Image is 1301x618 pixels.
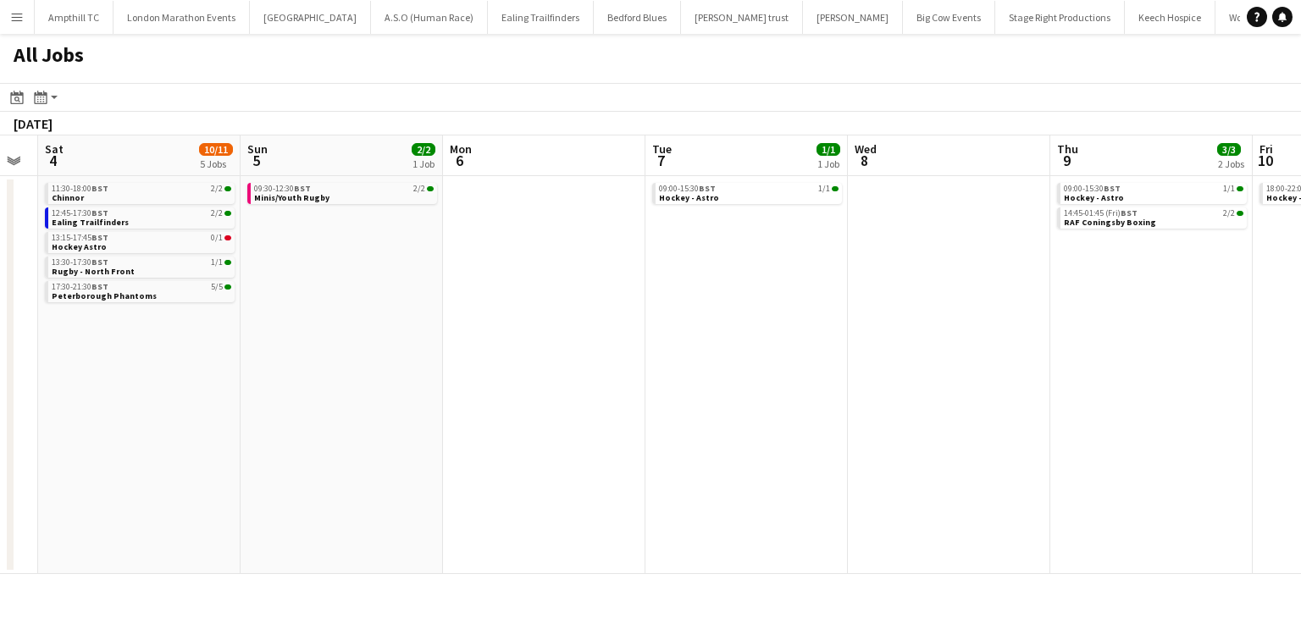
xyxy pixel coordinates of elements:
span: Hockey - Astro [659,192,719,203]
span: 2/2 [1237,211,1243,216]
span: 5/5 [224,284,231,290]
span: 1/1 [211,258,223,267]
span: BST [699,183,716,194]
span: Hockey Astro [52,241,107,252]
span: 9 [1055,151,1078,170]
div: 14:45-01:45 (Fri)BST2/2RAF Coningsby Boxing [1057,207,1247,232]
span: Sat [45,141,64,157]
span: 09:30-12:30 [254,185,311,193]
span: 5/5 [211,283,223,291]
button: A.S.O (Human Race) [371,1,488,34]
span: 2/2 [224,211,231,216]
button: [PERSON_NAME] [803,1,903,34]
button: [PERSON_NAME] trust [681,1,803,34]
span: 2/2 [211,185,223,193]
button: Ealing Trailfinders [488,1,594,34]
span: RAF Coningsby Boxing [1064,217,1156,228]
a: 09:00-15:30BST1/1Hockey - Astro [1064,183,1243,202]
div: 09:00-15:30BST1/1Hockey - Astro [652,183,842,207]
span: Thu [1057,141,1078,157]
span: 2/2 [211,209,223,218]
span: 17:30-21:30 [52,283,108,291]
span: 2/2 [412,143,435,156]
a: 12:45-17:30BST2/2Ealing Trailfinders [52,207,231,227]
span: BST [91,183,108,194]
span: 1/1 [817,143,840,156]
button: Wolf Runs [1215,1,1284,34]
span: 5 [245,151,268,170]
button: London Marathon Events [113,1,250,34]
span: Rugby - North Front [52,266,135,277]
span: 1/1 [1237,186,1243,191]
button: Big Cow Events [903,1,995,34]
a: 09:30-12:30BST2/2Minis/Youth Rugby [254,183,434,202]
span: Sun [247,141,268,157]
span: 12:45-17:30 [52,209,108,218]
span: 09:00-15:30 [659,185,716,193]
a: 13:15-17:45BST0/1Hockey Astro [52,232,231,251]
div: 11:30-18:00BST2/2Chinnor [45,183,235,207]
span: 6 [447,151,472,170]
span: 2/2 [1223,209,1235,218]
span: Mon [450,141,472,157]
div: 09:30-12:30BST2/2Minis/Youth Rugby [247,183,437,207]
span: 10/11 [199,143,233,156]
span: 7 [650,151,672,170]
div: 09:00-15:30BST1/1Hockey - Astro [1057,183,1247,207]
div: 17:30-21:30BST5/5Peterborough Phantoms [45,281,235,306]
div: 2 Jobs [1218,157,1244,170]
div: 12:45-17:30BST2/2Ealing Trailfinders [45,207,235,232]
div: [DATE] [14,115,53,132]
span: 2/2 [413,185,425,193]
div: 1 Job [412,157,435,170]
span: 2/2 [224,186,231,191]
a: 09:00-15:30BST1/1Hockey - Astro [659,183,839,202]
span: 11:30-18:00 [52,185,108,193]
span: 0/1 [224,235,231,240]
button: Stage Right Productions [995,1,1125,34]
a: 13:30-17:30BST1/1Rugby - North Front [52,257,231,276]
span: 3/3 [1217,143,1241,156]
span: 10 [1257,151,1273,170]
a: 14:45-01:45 (Fri)BST2/2RAF Coningsby Boxing [1064,207,1243,227]
span: BST [91,232,108,243]
button: Ampthill TC [35,1,113,34]
span: Ealing Trailfinders [52,217,129,228]
span: 2/2 [427,186,434,191]
span: Peterborough Phantoms [52,290,157,301]
span: Chinnor [52,192,84,203]
span: BST [91,257,108,268]
span: 09:00-15:30 [1064,185,1121,193]
span: 14:45-01:45 (Fri) [1064,209,1138,218]
span: 1/1 [1223,185,1235,193]
div: 13:30-17:30BST1/1Rugby - North Front [45,257,235,281]
span: BST [91,281,108,292]
span: BST [91,207,108,218]
span: Fri [1259,141,1273,157]
span: 13:15-17:45 [52,234,108,242]
span: 1/1 [818,185,830,193]
button: [GEOGRAPHIC_DATA] [250,1,371,34]
span: BST [294,183,311,194]
span: BST [1104,183,1121,194]
button: Keech Hospice [1125,1,1215,34]
button: Bedford Blues [594,1,681,34]
span: 0/1 [211,234,223,242]
span: 8 [852,151,877,170]
span: 1/1 [224,260,231,265]
span: Hockey - Astro [1064,192,1124,203]
span: BST [1121,207,1138,218]
a: 17:30-21:30BST5/5Peterborough Phantoms [52,281,231,301]
span: Tue [652,141,672,157]
div: 1 Job [817,157,839,170]
span: 4 [42,151,64,170]
span: Wed [855,141,877,157]
span: 13:30-17:30 [52,258,108,267]
div: 13:15-17:45BST0/1Hockey Astro [45,232,235,257]
a: 11:30-18:00BST2/2Chinnor [52,183,231,202]
span: Minis/Youth Rugby [254,192,329,203]
div: 5 Jobs [200,157,232,170]
span: 1/1 [832,186,839,191]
